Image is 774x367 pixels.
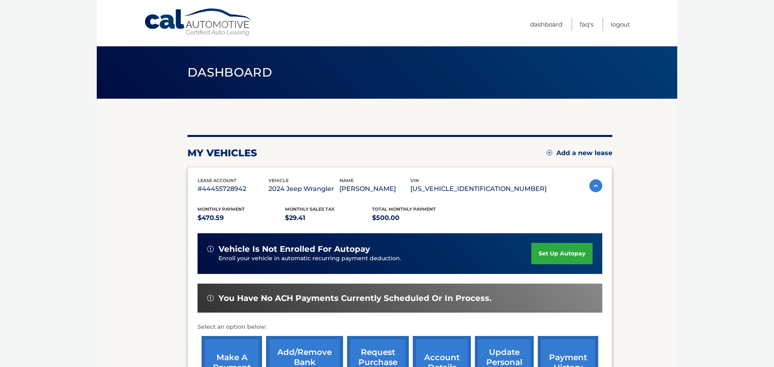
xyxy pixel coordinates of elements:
p: [US_VEHICLE_IDENTIFICATION_NUMBER] [410,183,547,195]
span: Dashboard [187,65,272,80]
img: add.svg [547,150,552,156]
p: $500.00 [372,212,460,224]
span: You have no ACH payments currently scheduled or in process. [218,293,491,303]
img: alert-white.svg [207,295,214,301]
span: Monthly Payment [198,206,245,212]
p: [PERSON_NAME] [339,183,410,195]
span: Monthly sales Tax [285,206,335,212]
p: $29.41 [285,212,372,224]
a: FAQ's [580,18,593,31]
a: Add a new lease [547,149,612,157]
span: lease account [198,178,237,183]
span: name [339,178,354,183]
p: $470.59 [198,212,285,224]
p: Select an option below: [198,322,602,332]
a: Logout [611,18,630,31]
span: vehicle [268,178,289,183]
a: Dashboard [530,18,562,31]
span: Total Monthly Payment [372,206,436,212]
h2: my vehicles [187,147,257,159]
img: alert-white.svg [207,246,214,252]
span: vehicle is not enrolled for autopay [218,244,370,254]
p: 2024 Jeep Wrangler [268,183,339,195]
img: accordion-active.svg [589,179,602,192]
a: set up autopay [531,243,593,264]
p: #44455728942 [198,183,268,195]
span: vin [410,178,419,183]
p: Enroll your vehicle in automatic recurring payment deduction. [218,254,531,263]
a: Cal Automotive [144,8,253,37]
